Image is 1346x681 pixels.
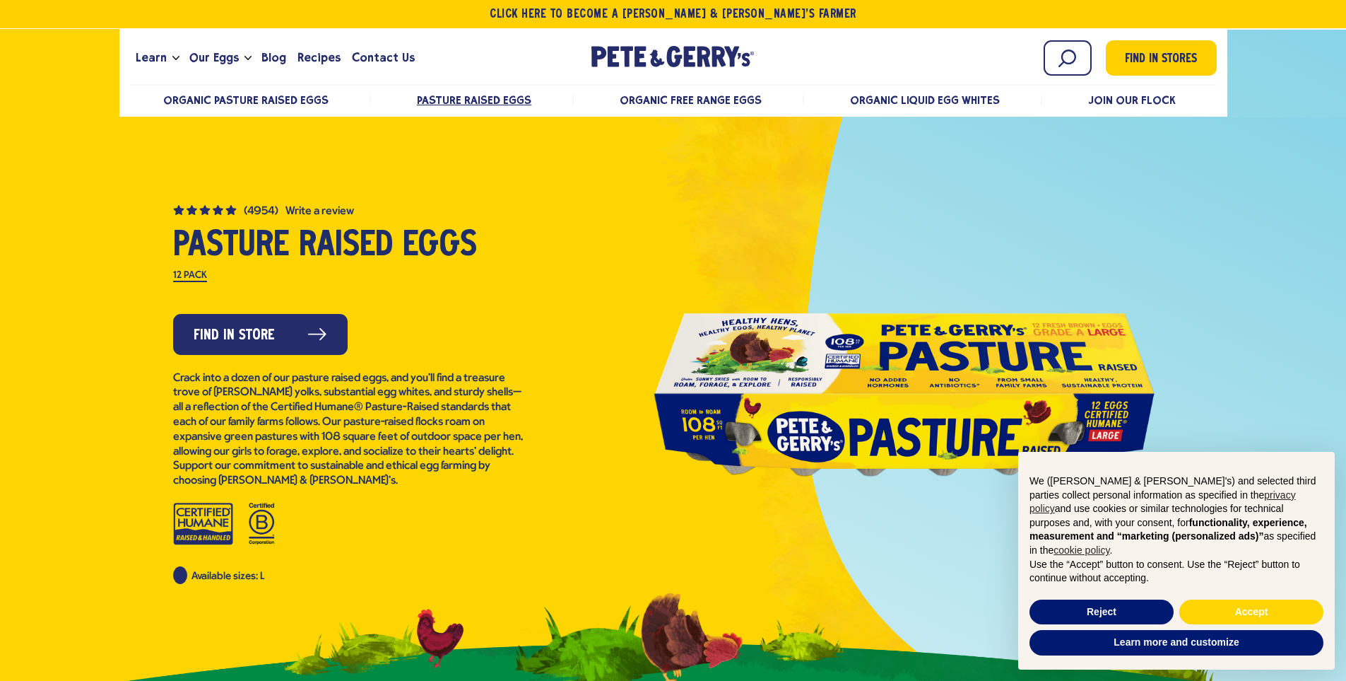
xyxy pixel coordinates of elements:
button: Accept [1179,600,1323,625]
a: Contact Us [346,39,420,77]
span: Find in Stores [1125,50,1197,69]
a: Learn [130,39,172,77]
a: Find in Stores [1106,40,1217,76]
span: (4954) [244,206,278,217]
a: Pasture Raised Eggs [417,93,531,107]
a: Find in Store [173,314,348,355]
input: Search [1044,40,1092,76]
p: Crack into a dozen of our pasture raised eggs, and you’ll find a treasure trove of [PERSON_NAME] ... [173,371,526,489]
a: Organic Pasture Raised Eggs [163,93,329,107]
label: 12 Pack [173,271,207,282]
a: (4954) 4.8 out of 5 stars. Read reviews for average rating value is 4.8 of 5. Read 4954 Reviews S... [173,202,526,217]
p: Use the “Accept” button to consent. Use the “Reject” button to continue without accepting. [1029,558,1323,586]
a: Organic Liquid Egg Whites [850,93,1000,107]
a: Join Our Flock [1088,93,1176,107]
span: Blog [261,49,286,66]
h1: Pasture Raised Eggs [173,228,526,264]
a: cookie policy [1053,545,1109,556]
a: Our Eggs [184,39,244,77]
span: Recipes [297,49,341,66]
button: Write a Review (opens pop-up) [285,206,354,217]
span: Contact Us [352,49,415,66]
button: Learn more and customize [1029,630,1323,656]
a: Blog [256,39,292,77]
div: Notice [1007,441,1346,681]
span: Our Eggs [189,49,239,66]
button: Open the dropdown menu for Our Eggs [244,56,252,61]
span: Learn [136,49,167,66]
button: Reject [1029,600,1174,625]
a: Organic Free Range Eggs [620,93,762,107]
span: Available sizes: L [191,571,264,582]
span: Find in Store [194,325,275,347]
a: Recipes [292,39,346,77]
p: We ([PERSON_NAME] & [PERSON_NAME]'s) and selected third parties collect personal information as s... [1029,475,1323,558]
button: Open the dropdown menu for Learn [172,56,179,61]
nav: desktop product menu [130,84,1217,115]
